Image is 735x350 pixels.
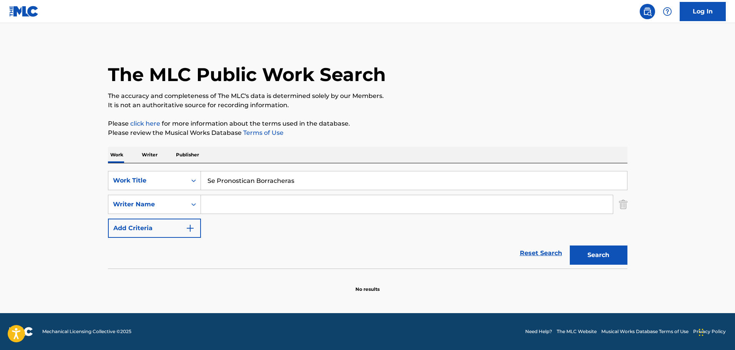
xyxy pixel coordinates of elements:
span: Mechanical Licensing Collective © 2025 [42,328,131,335]
p: Please for more information about the terms used in the database. [108,119,627,128]
form: Search Form [108,171,627,269]
img: 9d2ae6d4665cec9f34b9.svg [186,224,195,233]
p: It is not an authoritative source for recording information. [108,101,627,110]
a: Musical Works Database Terms of Use [601,328,689,335]
h1: The MLC Public Work Search [108,63,386,86]
a: Log In [680,2,726,21]
a: Public Search [640,4,655,19]
a: Need Help? [525,328,552,335]
p: Writer [139,147,160,163]
img: Delete Criterion [619,195,627,214]
a: The MLC Website [557,328,597,335]
div: Widget de chat [697,313,735,350]
div: Writer Name [113,200,182,209]
img: help [663,7,672,16]
div: Work Title [113,176,182,185]
button: Search [570,245,627,265]
a: Reset Search [516,245,566,262]
img: MLC Logo [9,6,39,17]
p: Please review the Musical Works Database [108,128,627,138]
a: Privacy Policy [693,328,726,335]
div: Arrastrar [699,321,703,344]
p: Publisher [174,147,201,163]
button: Add Criteria [108,219,201,238]
p: The accuracy and completeness of The MLC's data is determined solely by our Members. [108,91,627,101]
img: logo [9,327,33,336]
a: click here [130,120,160,127]
p: No results [355,277,380,293]
img: search [643,7,652,16]
div: Help [660,4,675,19]
a: Terms of Use [242,129,284,136]
iframe: Chat Widget [697,313,735,350]
p: Work [108,147,126,163]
